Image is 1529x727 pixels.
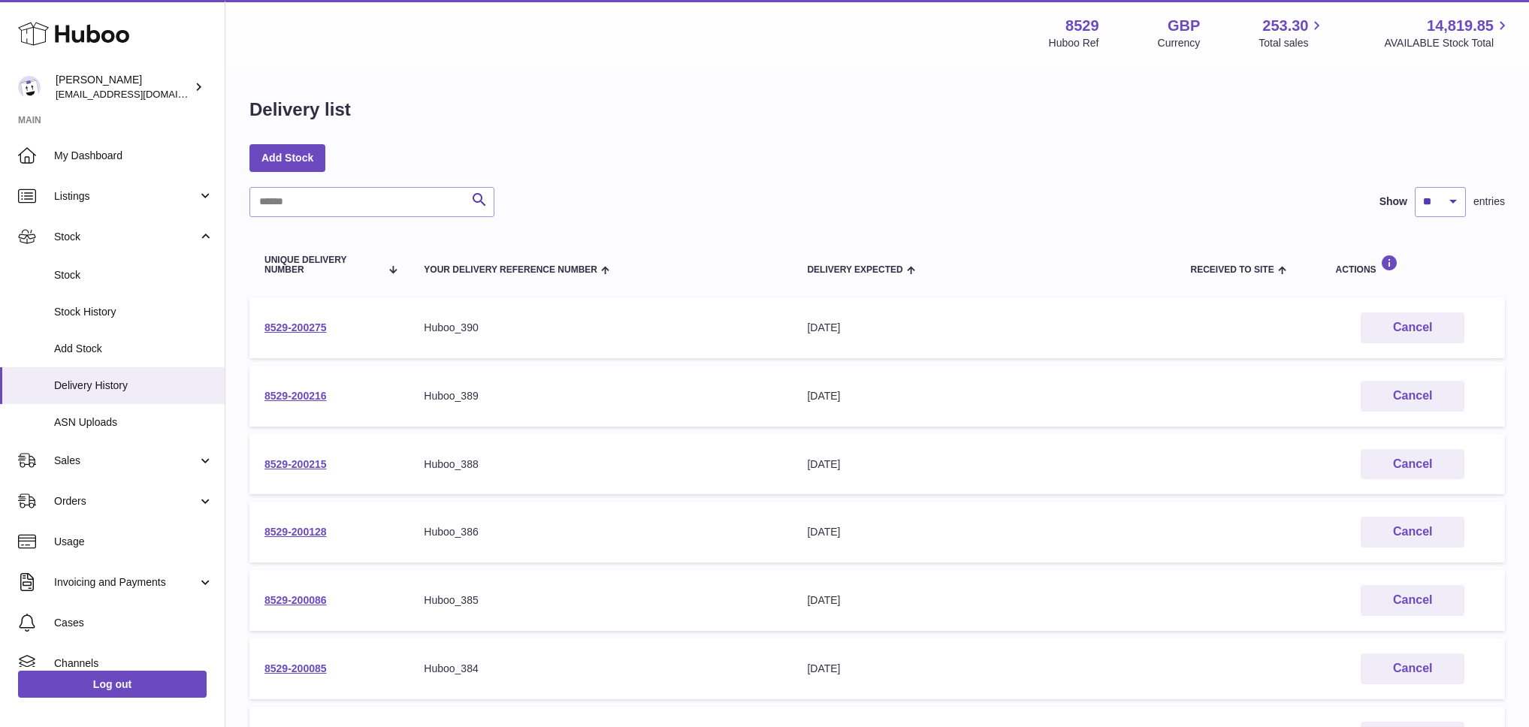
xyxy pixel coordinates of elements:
[1168,16,1200,36] strong: GBP
[1158,36,1201,50] div: Currency
[424,457,777,472] div: Huboo_388
[1361,381,1464,412] button: Cancel
[249,98,351,122] h1: Delivery list
[264,255,381,275] span: Unique Delivery Number
[54,305,213,319] span: Stock History
[807,662,1160,676] div: [DATE]
[1259,36,1325,50] span: Total sales
[1379,195,1407,209] label: Show
[264,458,327,470] a: 8529-200215
[424,389,777,403] div: Huboo_389
[264,662,327,674] a: 8529-200085
[1049,36,1099,50] div: Huboo Ref
[264,321,327,333] a: 8529-200275
[807,389,1160,403] div: [DATE]
[1361,449,1464,480] button: Cancel
[54,454,198,468] span: Sales
[1336,255,1490,275] div: Actions
[1384,36,1511,50] span: AVAILABLE Stock Total
[54,268,213,282] span: Stock
[54,189,198,204] span: Listings
[264,594,327,606] a: 8529-200086
[56,73,191,101] div: [PERSON_NAME]
[424,593,777,608] div: Huboo_385
[1259,16,1325,50] a: 253.30 Total sales
[807,321,1160,335] div: [DATE]
[54,415,213,430] span: ASN Uploads
[54,575,198,590] span: Invoicing and Payments
[18,76,41,98] img: admin@redgrass.ch
[54,342,213,356] span: Add Stock
[807,593,1160,608] div: [DATE]
[264,526,327,538] a: 8529-200128
[54,494,198,508] span: Orders
[1361,653,1464,684] button: Cancel
[807,525,1160,539] div: [DATE]
[807,457,1160,472] div: [DATE]
[1427,16,1494,36] span: 14,819.85
[1262,16,1308,36] span: 253.30
[424,662,777,676] div: Huboo_384
[424,321,777,335] div: Huboo_390
[56,88,221,100] span: [EMAIL_ADDRESS][DOMAIN_NAME]
[18,671,207,698] a: Log out
[1361,585,1464,616] button: Cancel
[54,535,213,549] span: Usage
[264,390,327,402] a: 8529-200216
[1473,195,1505,209] span: entries
[1361,312,1464,343] button: Cancel
[1361,517,1464,548] button: Cancel
[424,265,597,275] span: Your Delivery Reference Number
[1191,265,1274,275] span: Received to Site
[807,265,902,275] span: Delivery Expected
[1384,16,1511,50] a: 14,819.85 AVAILABLE Stock Total
[54,379,213,393] span: Delivery History
[54,230,198,244] span: Stock
[54,656,213,671] span: Channels
[54,616,213,630] span: Cases
[249,144,325,171] a: Add Stock
[54,149,213,163] span: My Dashboard
[1065,16,1099,36] strong: 8529
[424,525,777,539] div: Huboo_386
